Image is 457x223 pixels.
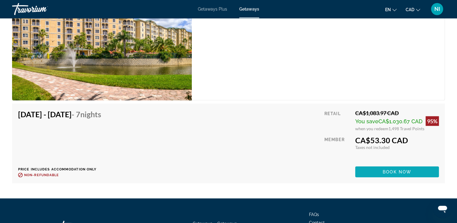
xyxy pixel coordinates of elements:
span: en [385,7,391,12]
button: Book now [355,166,439,177]
iframe: Button to launch messaging window [433,199,452,218]
div: CA$53.30 CAD [355,136,439,145]
div: CA$1,083.97 CAD [355,110,439,116]
span: You save [355,118,378,124]
div: Member [324,136,351,162]
span: CA$1,030.67 CAD [378,118,423,124]
div: 95% [426,116,439,126]
span: Non-refundable [24,173,59,177]
a: FAQs [309,212,319,217]
a: Getaways [239,7,259,11]
h4: [DATE] - [DATE] [18,110,101,119]
button: User Menu [429,3,445,15]
a: Getaways Plus [198,7,227,11]
div: Retail [324,110,351,131]
span: Book now [383,170,411,174]
span: NI [434,6,440,12]
span: 1,498 Travel Points [388,126,424,131]
button: Change currency [406,5,420,14]
span: Nights [80,110,101,119]
span: Taxes not included [355,145,390,150]
a: Travorium [12,1,72,17]
span: CAD [406,7,414,12]
span: - 7 [72,110,101,119]
span: when you redeem [355,126,388,131]
button: Change language [385,5,397,14]
p: Price includes accommodation only [18,167,106,171]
